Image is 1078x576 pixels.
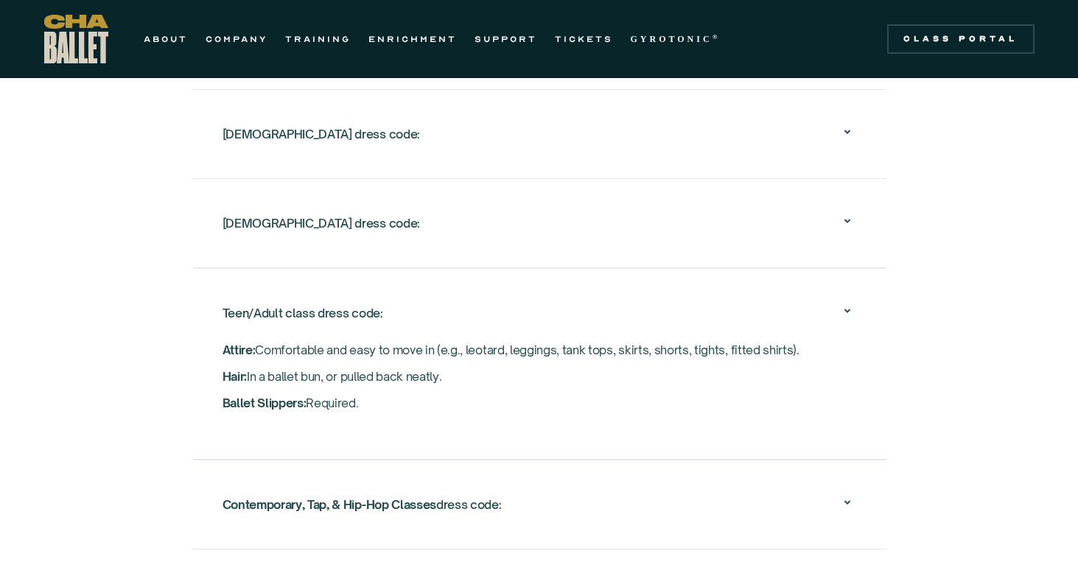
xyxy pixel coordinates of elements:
[223,337,856,438] nav: Teen/Adult class dress code:
[223,121,420,147] div: [DEMOGRAPHIC_DATA] dress code:
[223,497,436,512] strong: Contemporary, Tap, & Hip-Hop Classes
[223,110,856,158] div: [DEMOGRAPHIC_DATA] dress code:
[631,30,721,48] a: GYROTONIC®
[223,343,256,357] strong: Attire:
[713,33,721,41] sup: ®
[475,30,537,48] a: SUPPORT
[144,30,188,48] a: ABOUT
[887,24,1035,54] a: Class Portal
[206,30,267,48] a: COMPANY
[223,300,383,326] div: Teen/Adult class dress code:
[555,30,613,48] a: TICKETS
[896,33,1026,45] div: Class Portal
[44,15,108,63] a: home
[223,481,856,528] div: Contemporary, Tap, & Hip-Hop Classesdress code:
[223,337,856,416] p: Comfortable and easy to move in (e.g., leotard, leggings, tank tops, skirts, shorts, tights, fitt...
[223,289,856,337] div: Teen/Adult class dress code:
[223,396,307,410] strong: Ballet Slippers:
[223,200,856,247] div: [DEMOGRAPHIC_DATA] dress code:
[368,30,457,48] a: ENRICHMENT
[223,491,502,518] div: dress code:
[223,369,247,384] strong: Hair:
[285,30,351,48] a: TRAINING
[223,210,420,236] div: [DEMOGRAPHIC_DATA] dress code:
[631,34,713,44] strong: GYROTONIC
